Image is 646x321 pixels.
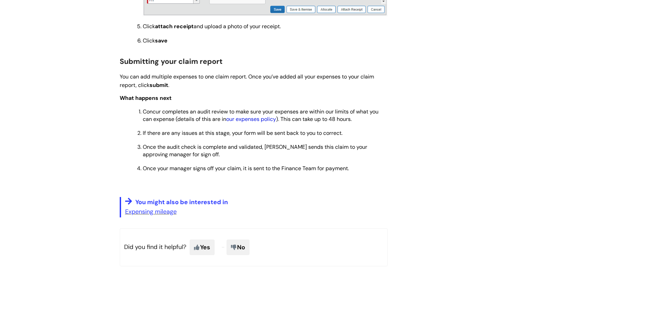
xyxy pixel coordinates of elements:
a: our expenses policy [226,115,276,123]
span: Submitting your claim report [120,57,222,66]
span: You might also be interested in [135,198,228,206]
p: Did you find it helpful? [120,228,388,266]
strong: attach receipt [155,23,194,30]
span: Once the audit check is complete and validated, [PERSON_NAME] sends this claim to your approving ... [143,143,367,158]
strong: save [155,37,168,44]
span: Once your manager signs off your claim, it is sent to the Finance Team for payment. [143,165,349,172]
span: You can add multiple expenses to one claim report. Once you’ve added all your expenses to your cl... [120,73,374,89]
strong: submit [150,82,168,89]
span: If there are any issues at this stage, your form will be sent back to you to correct. [143,129,342,137]
span: Click [143,37,168,44]
span: Click and upload a photo of your receipt. [143,23,281,30]
span: No [227,239,250,255]
span: What happens next [120,94,172,102]
a: Expensing mileage [125,208,177,216]
span: Concur completes an audit review to make sure your expenses are within our limits of what you can... [143,108,378,123]
span: Yes [190,239,215,255]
